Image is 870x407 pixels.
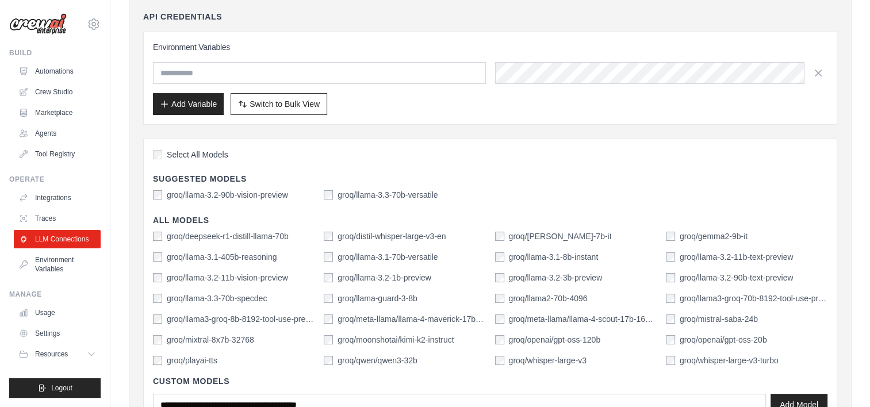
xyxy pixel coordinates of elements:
[324,294,333,303] input: groq/llama-guard-3-8b
[680,251,794,263] label: groq/llama-3.2-11b-text-preview
[338,293,417,304] label: groq/llama-guard-3-8b
[680,293,827,304] label: groq/llama3-groq-70b-8192-tool-use-preview
[14,304,101,322] a: Usage
[167,149,228,160] span: Select All Models
[153,190,162,199] input: groq/llama-3.2-90b-vision-preview
[495,273,504,282] input: groq/llama-3.2-3b-preview
[666,335,675,344] input: groq/openai/gpt-oss-20b
[680,334,767,345] label: groq/openai/gpt-oss-20b
[509,313,657,325] label: groq/meta-llama/llama-4-scout-17b-16e-instruct
[509,251,599,263] label: groq/llama-3.1-8b-instant
[51,383,72,393] span: Logout
[666,273,675,282] input: groq/llama-3.2-90b-text-preview
[153,150,162,159] input: Select All Models
[14,209,101,228] a: Traces
[153,314,162,324] input: groq/llama3-groq-8b-8192-tool-use-preview
[338,231,446,242] label: groq/distil-whisper-large-v3-en
[14,62,101,80] a: Automations
[666,356,675,365] input: groq/whisper-large-v3-turbo
[231,93,327,115] button: Switch to Bulk View
[324,335,333,344] input: groq/moonshotai/kimi-k2-instruct
[338,334,454,345] label: groq/moonshotai/kimi-k2-instruct
[495,294,504,303] input: groq/llama2-70b-4096
[167,189,288,201] label: groq/llama-3.2-90b-vision-preview
[509,231,612,242] label: groq/gemma-7b-it
[324,273,333,282] input: groq/llama-3.2-1b-preview
[14,83,101,101] a: Crew Studio
[167,231,289,242] label: groq/deepseek-r1-distill-llama-70b
[14,103,101,122] a: Marketplace
[680,355,779,366] label: groq/whisper-large-v3-turbo
[324,356,333,365] input: groq/qwen/qwen3-32b
[338,313,485,325] label: groq/meta-llama/llama-4-maverick-17b-128e-instruct
[495,356,504,365] input: groq/whisper-large-v3
[9,378,101,398] button: Logout
[167,251,277,263] label: groq/llama-3.1-405b-reasoning
[338,355,417,366] label: groq/qwen/qwen3-32b
[153,375,827,387] h4: Custom Models
[153,356,162,365] input: groq/playai-tts
[14,251,101,278] a: Environment Variables
[167,334,254,345] label: groq/mixtral-8x7b-32768
[167,272,288,283] label: groq/llama-3.2-11b-vision-preview
[495,314,504,324] input: groq/meta-llama/llama-4-scout-17b-16e-instruct
[14,145,101,163] a: Tool Registry
[666,314,675,324] input: groq/mistral-saba-24b
[338,272,431,283] label: groq/llama-3.2-1b-preview
[9,13,67,35] img: Logo
[153,41,827,53] h3: Environment Variables
[495,252,504,262] input: groq/llama-3.1-8b-instant
[9,290,101,299] div: Manage
[324,314,333,324] input: groq/meta-llama/llama-4-maverick-17b-128e-instruct
[14,230,101,248] a: LLM Connections
[666,252,675,262] input: groq/llama-3.2-11b-text-preview
[495,335,504,344] input: groq/openai/gpt-oss-120b
[153,335,162,344] input: groq/mixtral-8x7b-32768
[509,272,603,283] label: groq/llama-3.2-3b-preview
[9,48,101,57] div: Build
[14,324,101,343] a: Settings
[14,345,101,363] button: Resources
[338,251,438,263] label: groq/llama-3.1-70b-versatile
[324,190,333,199] input: groq/llama-3.3-70b-versatile
[153,252,162,262] input: groq/llama-3.1-405b-reasoning
[14,189,101,207] a: Integrations
[680,272,794,283] label: groq/llama-3.2-90b-text-preview
[666,294,675,303] input: groq/llama3-groq-70b-8192-tool-use-preview
[153,173,827,185] h4: Suggested Models
[167,355,217,366] label: groq/playai-tts
[153,214,827,226] h4: All Models
[666,232,675,241] input: groq/gemma2-9b-it
[167,313,315,325] label: groq/llama3-groq-8b-8192-tool-use-preview
[153,294,162,303] input: groq/llama-3.3-70b-specdec
[324,232,333,241] input: groq/distil-whisper-large-v3-en
[9,175,101,184] div: Operate
[509,355,587,366] label: groq/whisper-large-v3
[35,350,68,359] span: Resources
[143,11,222,22] h4: API Credentials
[509,334,601,345] label: groq/openai/gpt-oss-120b
[153,93,224,115] button: Add Variable
[153,232,162,241] input: groq/deepseek-r1-distill-llama-70b
[338,189,438,201] label: groq/llama-3.3-70b-versatile
[167,293,267,304] label: groq/llama-3.3-70b-specdec
[680,231,748,242] label: groq/gemma2-9b-it
[495,232,504,241] input: groq/gemma-7b-it
[14,124,101,143] a: Agents
[250,98,320,110] span: Switch to Bulk View
[324,252,333,262] input: groq/llama-3.1-70b-versatile
[153,273,162,282] input: groq/llama-3.2-11b-vision-preview
[509,293,588,304] label: groq/llama2-70b-4096
[680,313,758,325] label: groq/mistral-saba-24b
